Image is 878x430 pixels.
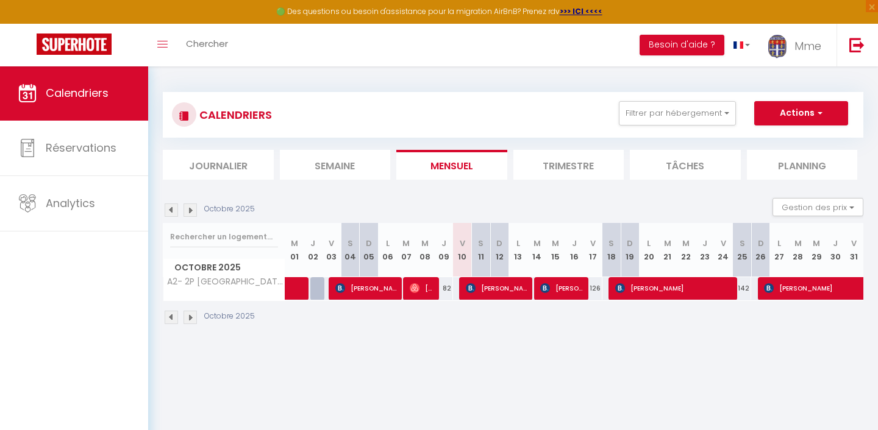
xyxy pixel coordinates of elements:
div: 82 [434,277,453,300]
th: 03 [323,223,341,277]
span: Réservations [46,140,116,155]
th: 29 [807,223,826,277]
abbr: M [552,238,559,249]
abbr: S [740,238,745,249]
th: 24 [714,223,733,277]
th: 25 [733,223,752,277]
span: A2- 2P [GEOGRAPHIC_DATA] terrasse vue mer/ Parking & AC [165,277,287,286]
abbr: S [609,238,614,249]
th: 14 [527,223,546,277]
span: Octobre 2025 [163,259,285,277]
th: 10 [453,223,472,277]
li: Journalier [163,150,274,180]
span: [PERSON_NAME] [540,277,584,300]
abbr: M [291,238,298,249]
img: Super Booking [37,33,112,55]
abbr: V [460,238,465,249]
a: ... Mme [759,24,837,66]
abbr: M [682,238,690,249]
abbr: M [813,238,820,249]
span: Calendriers [46,85,109,100]
p: Octobre 2025 [204,203,255,215]
img: logout [849,37,865,52]
img: ... [768,35,787,58]
th: 30 [826,223,845,277]
li: Semaine [280,150,391,180]
li: Mensuel [396,150,507,180]
abbr: D [758,238,764,249]
th: 02 [304,223,323,277]
a: >>> ICI <<<< [560,6,602,16]
abbr: D [496,238,502,249]
span: [PERSON_NAME] [410,277,435,300]
p: Octobre 2025 [204,311,255,322]
abbr: V [590,238,596,249]
span: [PERSON_NAME] [335,277,398,300]
abbr: S [348,238,353,249]
abbr: M [664,238,671,249]
th: 09 [434,223,453,277]
div: 126 [584,277,602,300]
th: 31 [844,223,863,277]
abbr: V [329,238,334,249]
div: 142 [733,277,752,300]
th: 05 [360,223,379,277]
abbr: L [516,238,520,249]
th: 01 [285,223,304,277]
span: [PERSON_NAME] [615,277,735,300]
abbr: M [421,238,429,249]
button: Actions [754,101,848,125]
button: Gestion des prix [773,198,863,216]
th: 07 [397,223,416,277]
th: 13 [509,223,528,277]
th: 18 [602,223,621,277]
abbr: M [534,238,541,249]
abbr: J [833,238,838,249]
abbr: M [402,238,410,249]
abbr: S [478,238,484,249]
li: Planning [747,150,858,180]
th: 04 [341,223,360,277]
abbr: V [851,238,857,249]
th: 06 [378,223,397,277]
abbr: J [702,238,707,249]
abbr: L [647,238,651,249]
th: 23 [696,223,715,277]
abbr: D [366,238,372,249]
h3: CALENDRIERS [196,101,272,129]
th: 16 [565,223,584,277]
th: 20 [640,223,659,277]
span: Chercher [186,37,228,50]
th: 19 [621,223,640,277]
abbr: M [794,238,802,249]
li: Trimestre [513,150,624,180]
abbr: L [386,238,390,249]
abbr: D [627,238,633,249]
input: Rechercher un logement... [170,226,278,248]
abbr: J [441,238,446,249]
abbr: V [721,238,726,249]
th: 17 [584,223,602,277]
th: 26 [751,223,770,277]
span: Analytics [46,196,95,211]
span: Mme [794,38,821,54]
span: [PERSON_NAME] [466,277,529,300]
th: 21 [658,223,677,277]
th: 22 [677,223,696,277]
th: 28 [789,223,808,277]
th: 08 [416,223,435,277]
th: 15 [546,223,565,277]
li: Tâches [630,150,741,180]
th: 12 [490,223,509,277]
abbr: J [572,238,577,249]
button: Besoin d'aide ? [640,35,724,55]
th: 11 [471,223,490,277]
a: Chercher [177,24,237,66]
th: 27 [770,223,789,277]
button: Filtrer par hébergement [619,101,736,125]
abbr: J [310,238,315,249]
abbr: L [777,238,781,249]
